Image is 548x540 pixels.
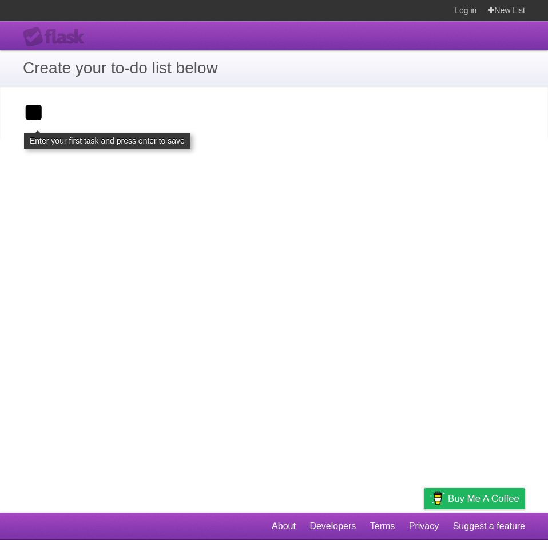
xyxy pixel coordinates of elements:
a: Buy me a coffee [424,488,525,509]
div: Flask [23,27,92,47]
a: About [272,515,296,537]
a: Terms [370,515,395,537]
a: Developers [309,515,356,537]
img: Buy me a coffee [430,489,445,508]
span: Buy me a coffee [448,489,519,509]
a: Suggest a feature [453,515,525,537]
a: Privacy [409,515,439,537]
h1: Create your to-do list below [23,56,525,80]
